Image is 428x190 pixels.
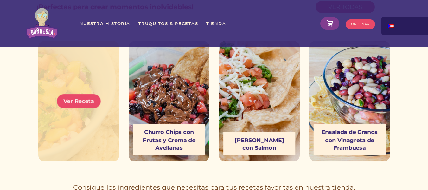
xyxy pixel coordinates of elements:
a: Nuestra Historia [79,18,131,29]
a: Truquitos & Recetas [138,18,199,29]
span: Ver Receta [63,96,94,107]
img: Spanish [388,24,394,28]
h3: [PERSON_NAME] con Salmon [223,132,295,155]
a: ORDENAR [346,19,375,29]
a: Ver Receta [57,94,101,108]
span: ORDENAR [351,23,369,26]
nav: Menu [79,18,314,29]
h3: Ensalada de Granos con Vinagreta de Frambuesa [313,124,385,155]
h3: Churro Chips con Frutas y Crema de Avellanas [133,124,205,155]
a: Tienda [206,18,226,29]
